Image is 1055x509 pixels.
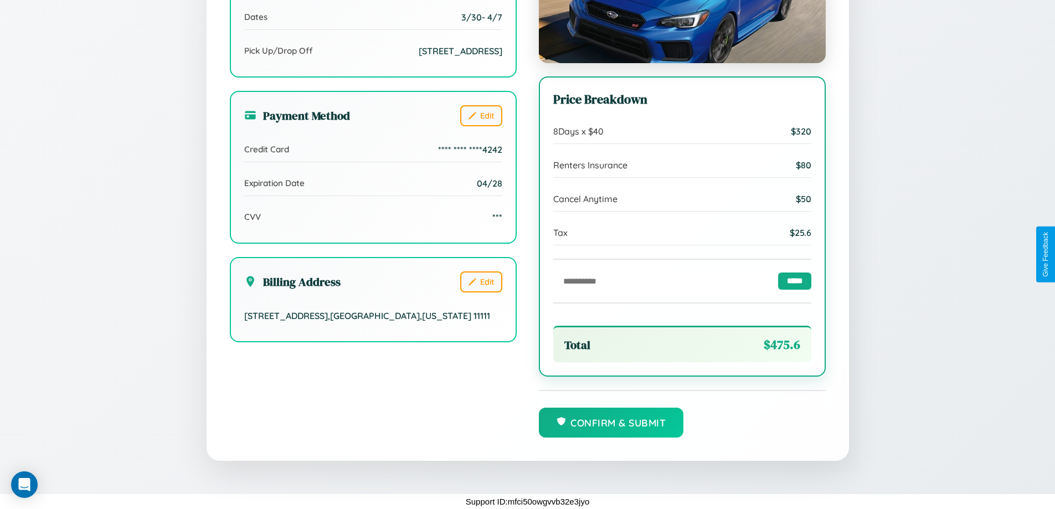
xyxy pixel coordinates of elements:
span: Cancel Anytime [553,193,617,204]
span: $ 475.6 [764,336,800,353]
span: 3 / 30 - 4 / 7 [461,12,502,23]
button: Edit [460,105,502,126]
span: 8 Days x $ 40 [553,126,604,137]
span: $ 25.6 [790,227,811,238]
span: Pick Up/Drop Off [244,45,313,56]
span: Renters Insurance [553,160,627,171]
span: Credit Card [244,144,289,155]
span: $ 80 [796,160,811,171]
h3: Price Breakdown [553,91,811,108]
span: Total [564,337,590,353]
span: [STREET_ADDRESS] , [GEOGRAPHIC_DATA] , [US_STATE] 11111 [244,310,490,321]
span: $ 50 [796,193,811,204]
div: Give Feedback [1042,232,1049,277]
span: Dates [244,12,267,22]
button: Edit [460,271,502,292]
div: Open Intercom Messenger [11,471,38,498]
button: Confirm & Submit [539,408,684,438]
span: $ 320 [791,126,811,137]
span: CVV [244,212,261,222]
h3: Payment Method [244,107,350,124]
span: 04/28 [477,178,502,189]
span: [STREET_ADDRESS] [419,45,502,56]
span: Expiration Date [244,178,305,188]
span: Tax [553,227,568,238]
h3: Billing Address [244,274,341,290]
p: Support ID: mfci50owgvvb32e3jyo [466,494,589,509]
